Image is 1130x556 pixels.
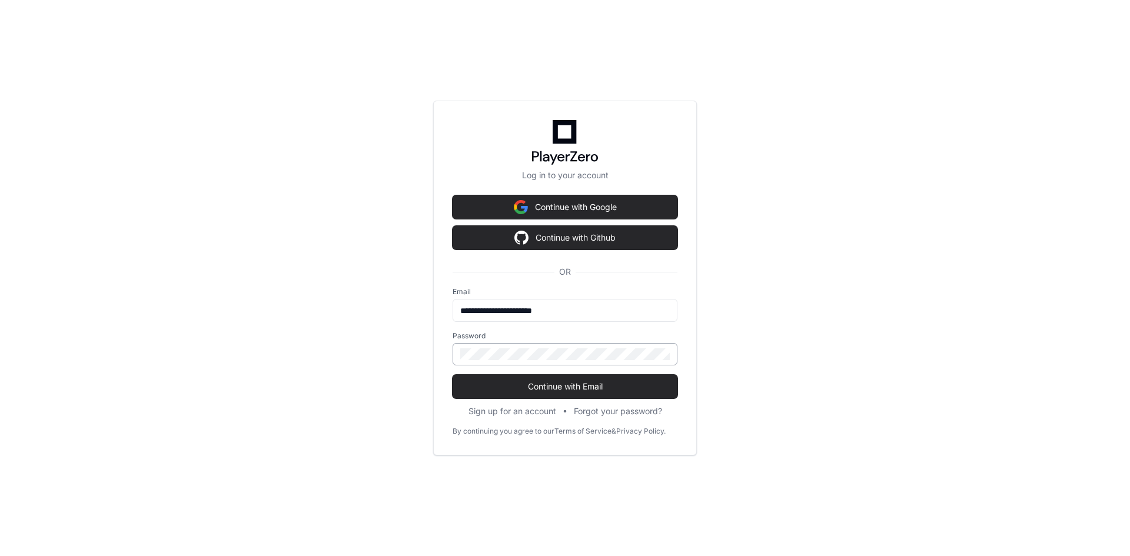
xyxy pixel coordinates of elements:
[453,195,677,219] button: Continue with Google
[453,226,677,249] button: Continue with Github
[453,331,677,341] label: Password
[453,427,554,436] div: By continuing you agree to our
[611,427,616,436] div: &
[468,405,556,417] button: Sign up for an account
[514,195,528,219] img: Sign in with google
[616,427,666,436] a: Privacy Policy.
[574,405,662,417] button: Forgot your password?
[453,287,677,297] label: Email
[453,169,677,181] p: Log in to your account
[554,266,576,278] span: OR
[554,427,611,436] a: Terms of Service
[453,381,677,392] span: Continue with Email
[453,375,677,398] button: Continue with Email
[514,226,529,249] img: Sign in with google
